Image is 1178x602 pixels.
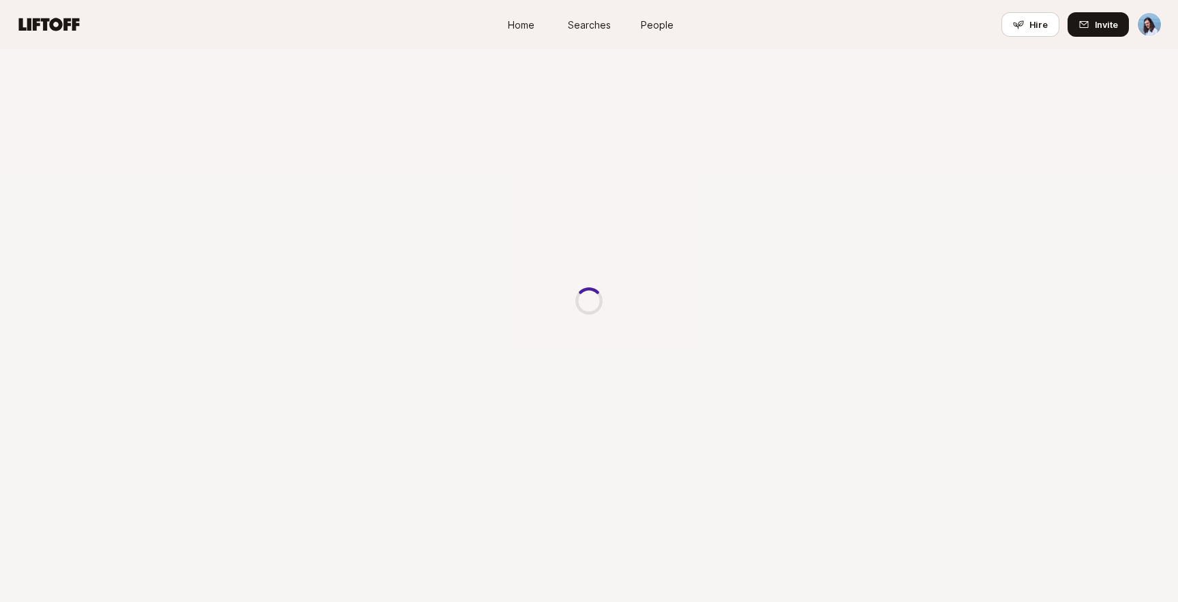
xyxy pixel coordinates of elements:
a: Home [487,12,555,37]
button: Invite [1068,12,1129,37]
span: People [641,18,674,32]
a: Searches [555,12,623,37]
span: Hire [1029,18,1048,31]
span: Searches [568,18,611,32]
a: People [623,12,691,37]
button: Hire [1001,12,1059,37]
span: Invite [1095,18,1118,31]
button: Dan Tase [1137,12,1162,37]
span: Home [508,18,534,32]
img: Dan Tase [1138,13,1161,36]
